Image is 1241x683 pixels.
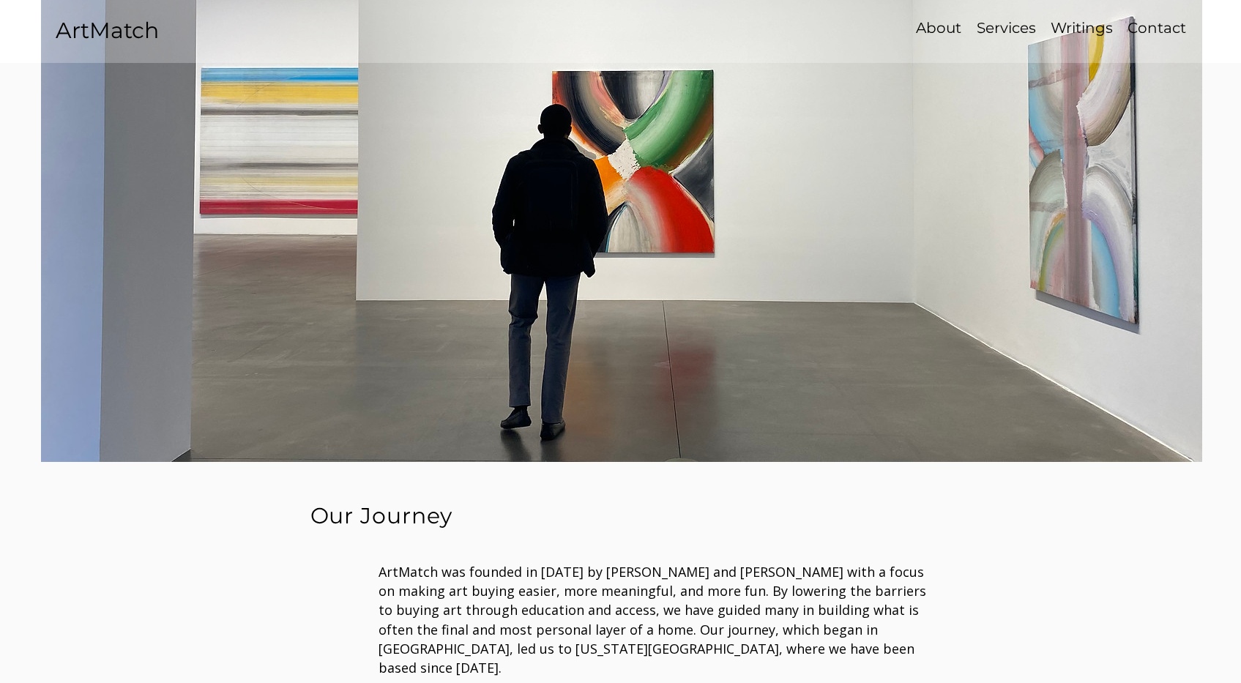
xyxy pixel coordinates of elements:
p: Services [969,18,1043,39]
a: Writings [1043,18,1120,39]
a: Contact [1120,18,1193,39]
a: About [909,18,969,39]
span: Our Journey [310,502,453,529]
nav: Site [860,18,1193,39]
a: Services [969,18,1043,39]
p: Contact [1120,18,1193,39]
a: ArtMatch [56,17,159,44]
span: ArtMatch was founded in [DATE] by [PERSON_NAME] and [PERSON_NAME] with a focus on making art buyi... [379,563,926,676]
